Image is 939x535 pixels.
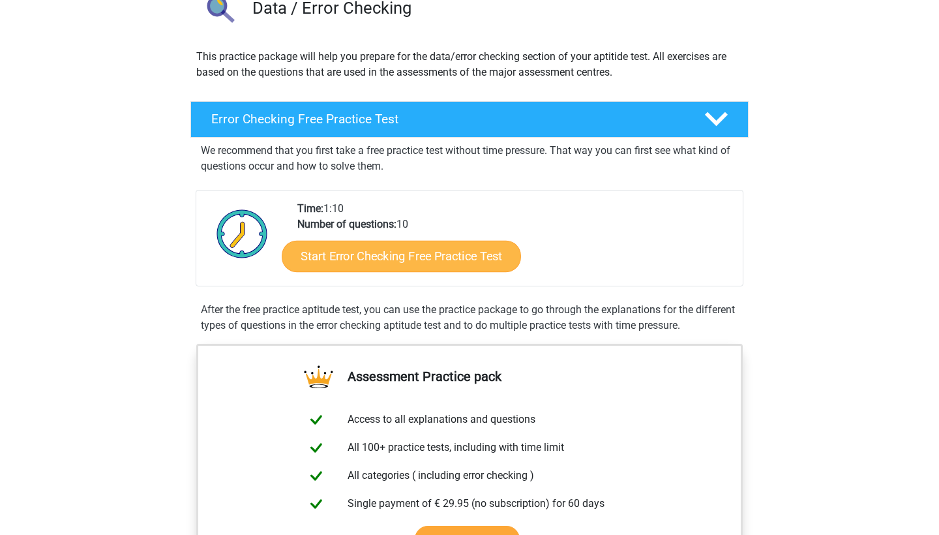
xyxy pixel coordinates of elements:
img: Clock [209,201,275,266]
p: This practice package will help you prepare for the data/error checking section of your aptitide ... [196,49,743,80]
b: Time: [297,202,323,215]
div: After the free practice aptitude test, you can use the practice package to go through the explana... [196,302,743,333]
a: Error Checking Free Practice Test [185,101,754,138]
p: We recommend that you first take a free practice test without time pressure. That way you can fir... [201,143,738,174]
h4: Error Checking Free Practice Test [211,112,683,127]
div: 1:10 10 [288,201,742,286]
b: Number of questions: [297,218,396,230]
a: Start Error Checking Free Practice Test [282,241,521,272]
